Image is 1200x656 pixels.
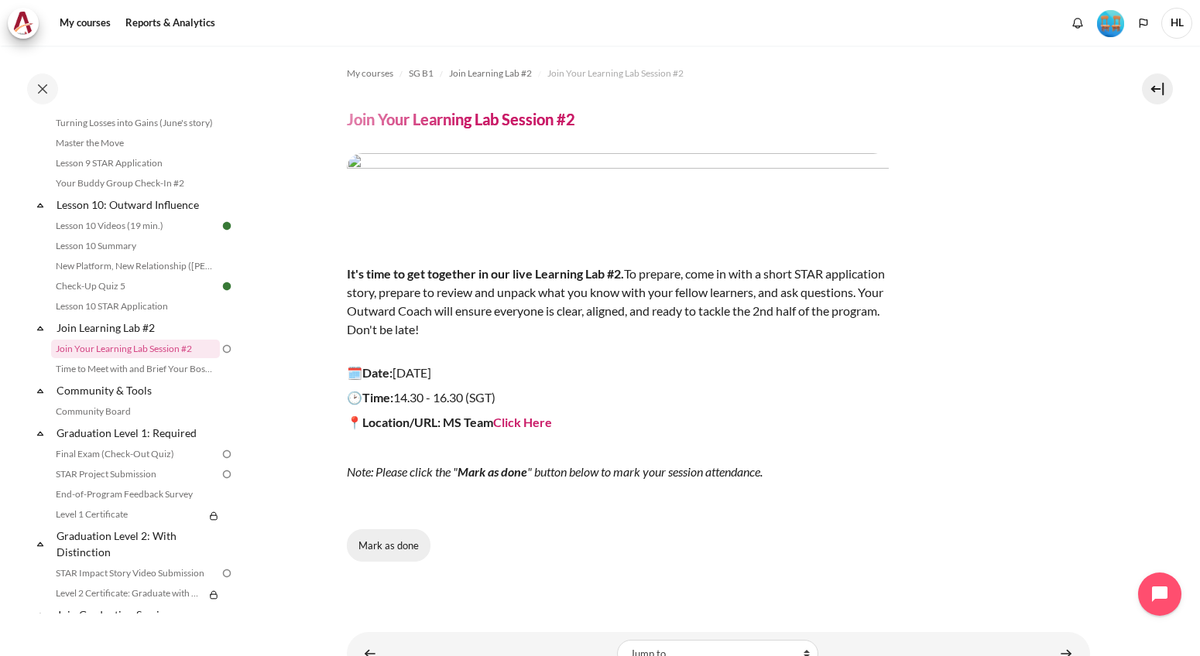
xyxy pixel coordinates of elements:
span: 14.30 - 16.30 (SGT) [393,390,495,405]
strong: 🕑Time: [347,390,393,405]
a: Click Here [493,415,552,429]
span: Collapse [33,320,48,336]
a: Level #4 [1091,9,1130,37]
img: Done [220,279,234,293]
a: Lesson 9 STAR Application [51,154,220,173]
em: Note: Please click the " " button below to mark your session attendance. [347,464,763,479]
img: Done [220,219,234,233]
a: Turning Losses into Gains (June's story) [51,114,220,132]
a: Final Exam (Check-Out Quiz) [51,445,220,463]
p: To prepare, come in with a short STAR application story, prepare to review and unpack what you kn... [347,246,889,357]
a: STAR Impact Story Video Submission [51,564,220,583]
a: Join Graduation Session [54,604,220,625]
span: HL [1161,8,1192,39]
p: [DATE] [347,364,889,382]
img: Architeck [12,12,34,35]
span: Collapse [33,383,48,398]
a: STAR Project Submission [51,465,220,483]
span: Join Learning Lab #2 [449,67,532,80]
a: Community Board [51,402,220,421]
a: Graduation Level 2: With Distinction [54,525,220,562]
a: Graduation Level 1: Required [54,422,220,443]
nav: Navigation bar [347,61,1090,86]
img: To do [220,447,234,461]
strong: Mark as done [458,464,527,479]
a: Lesson 10 Videos (19 min.) [51,217,220,235]
a: New Platform, New Relationship ([PERSON_NAME]'s Story) [51,257,220,275]
a: Your Buddy Group Check-In #2 [51,174,220,193]
a: SG B1 [409,64,434,83]
a: Level 2 Certificate: Graduate with Distinction [51,584,204,603]
span: Join Your Learning Lab Session #2 [547,67,684,80]
a: Lesson 10 STAR Application [51,297,220,316]
strong: 📍Location/URL: MS Team [347,415,552,429]
span: Collapse [33,536,48,552]
a: Reports & Analytics [120,8,221,39]
strong: 🗓️Date: [347,365,393,380]
a: Join Your Learning Lab Session #2 [547,64,684,83]
button: Languages [1132,12,1155,35]
img: To do [220,566,234,580]
a: Time to Meet with and Brief Your Boss #2 [51,360,220,378]
a: Community & Tools [54,380,220,401]
a: Check-Up Quiz 5 [51,277,220,296]
div: Level #4 [1097,9,1124,37]
span: Collapse [33,607,48,623]
img: To do [220,342,234,356]
span: My courses [347,67,393,80]
a: Master the Move [51,134,220,152]
a: Lesson 10 Summary [51,237,220,255]
span: SG B1 [409,67,434,80]
a: End-of-Program Feedback Survey [51,485,220,504]
iframe: Join Your Learning Lab Session #2 [347,585,1090,586]
a: Join Your Learning Lab Session #2 [51,340,220,358]
button: Mark Join Your Learning Lab Session #2 as done [347,529,430,562]
a: Level 1 Certificate [51,505,204,524]
a: Architeck Architeck [8,8,46,39]
a: Lesson 10: Outward Influence [54,194,220,215]
h4: Join Your Learning Lab Session #2 [347,109,575,129]
img: Level #4 [1097,10,1124,37]
img: To do [220,467,234,481]
strong: It's time to get together in our live Learning Lab #2. [347,266,624,281]
a: My courses [347,64,393,83]
a: User menu [1161,8,1192,39]
span: Collapse [33,425,48,441]
a: Join Learning Lab #2 [449,64,532,83]
div: Show notification window with no new notifications [1066,12,1089,35]
span: Collapse [33,197,48,213]
a: My courses [54,8,116,39]
a: Join Learning Lab #2 [54,317,220,338]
